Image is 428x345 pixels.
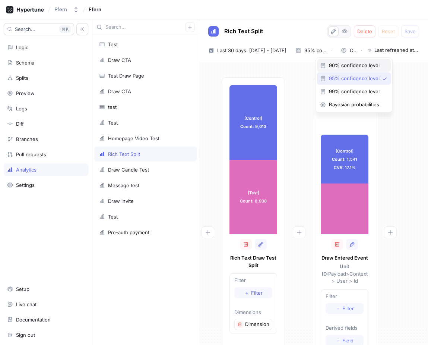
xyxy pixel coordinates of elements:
span: Rich Text Split [224,28,263,34]
div: 95% confidence level [304,48,327,53]
div: Diff [16,121,24,127]
p: Payload > Context > User > Id [321,263,368,285]
div: Draw CTA [108,88,131,94]
div: Schema [16,60,34,66]
span: ＋ [336,338,340,343]
p: Draw Entered Event [321,254,368,262]
p: Filter [326,293,364,300]
div: Settings [16,182,35,188]
button: ＋Filter [326,303,364,314]
button: One-sided [338,45,365,56]
div: Pull requests [16,151,46,157]
div: One-sided [350,48,358,53]
div: Preview [16,90,35,96]
div: Logs [16,106,27,112]
div: Live chat [16,301,37,307]
p: Filter [234,277,272,284]
button: Search...K [4,23,74,35]
span: 90% confidence level [329,62,384,69]
span: Filter [251,291,263,295]
div: Message test [108,182,139,188]
input: Search... [105,23,185,31]
div: [Test] Count: 8,938 [229,160,277,234]
span: 95% confidence level [329,75,380,82]
div: Test [108,214,118,220]
span: Filter [342,306,354,311]
button: Ffern [51,3,82,16]
div: Ffern [54,6,67,13]
span: Last refreshed at [DATE] 10:24:08 [374,47,419,54]
div: Test Draw Page [108,73,144,79]
div: Pre-auth payment [108,229,149,235]
button: Save [401,25,419,37]
div: Documentation [16,317,51,323]
div: Branches [16,136,38,142]
span: Delete [357,29,372,34]
p: Dimension 1 [245,321,270,328]
a: Documentation [4,313,88,326]
div: Test [108,41,118,47]
div: Draw invite [108,198,134,204]
div: Analytics [16,167,37,173]
span: 99% confidence level [329,88,384,95]
div: Draw Candle Test [108,167,149,173]
button: Reset [378,25,398,37]
p: Rich Text Draw Test Split [229,254,277,269]
div: Homepage Video Test [108,135,159,141]
div: Logic [16,44,28,50]
span: Ffern [89,7,101,12]
div: Splits [16,75,28,81]
p: Dimensions [234,309,272,316]
div: Setup [16,286,29,292]
span: Bayesian probabilities [329,101,384,108]
button: 95% confidence level [292,45,335,56]
span: Last 30 days: [DATE] - [DATE] [217,47,286,54]
span: Reset [382,29,395,34]
div: [Control] Count: 9,013 [229,85,277,160]
span: Save [405,29,416,34]
div: [Control] Count: 1,541 CVR: 17.1% [321,135,368,183]
div: test [108,104,117,110]
button: Delete [354,25,375,37]
strong: Unit ID: [322,263,350,277]
button: ＋Filter [234,287,272,298]
span: Field [342,338,354,343]
div: Sign out [16,332,35,338]
div: Rich Text Split [108,151,140,157]
div: Test [108,120,118,126]
span: Search... [15,27,35,31]
div: Draw CTA [108,57,131,63]
div: K [59,25,71,33]
span: ＋ [336,306,340,311]
span: ＋ [244,291,249,295]
p: Derived fields [326,324,364,332]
